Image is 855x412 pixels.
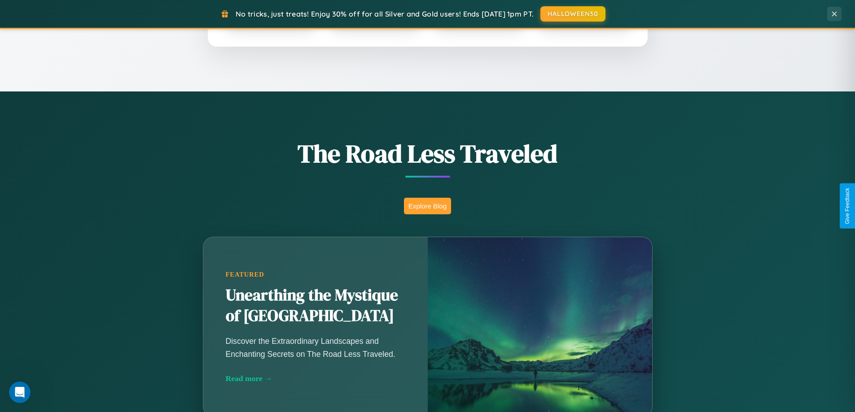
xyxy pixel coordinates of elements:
iframe: Intercom live chat [9,382,31,403]
span: No tricks, just treats! Enjoy 30% off for all Silver and Gold users! Ends [DATE] 1pm PT. [236,9,534,18]
div: Read more → [226,374,405,383]
button: Explore Blog [404,198,451,214]
h2: Unearthing the Mystique of [GEOGRAPHIC_DATA] [226,285,405,326]
button: HALLOWEEN30 [540,6,605,22]
p: Discover the Extraordinary Landscapes and Enchanting Secrets on The Road Less Traveled. [226,335,405,360]
div: Featured [226,271,405,278]
div: Give Feedback [844,188,851,224]
h1: The Road Less Traveled [158,136,697,171]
